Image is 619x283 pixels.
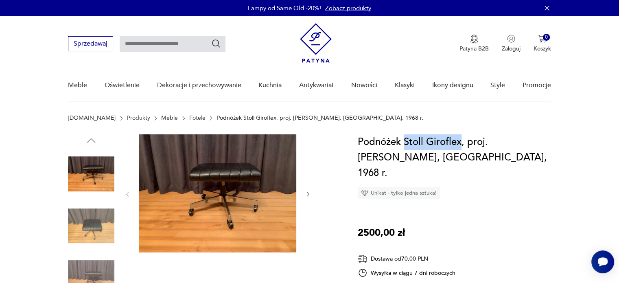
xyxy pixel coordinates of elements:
a: Meble [68,70,87,101]
img: Patyna - sklep z meblami i dekoracjami vintage [300,23,332,63]
a: Sprzedawaj [68,42,113,47]
div: Wysyłka w ciągu 7 dni roboczych [358,268,455,278]
button: Sprzedawaj [68,36,113,51]
a: Meble [161,115,178,121]
p: Podnóżek Stoll Giroflex, proj. [PERSON_NAME], [GEOGRAPHIC_DATA], 1968 r. [217,115,423,121]
img: Ikona medalu [470,35,478,44]
a: Promocje [523,70,551,101]
div: Unikat - tylko jedna sztuka! [358,187,440,199]
h1: Podnóżek Stoll Giroflex, proj. [PERSON_NAME], [GEOGRAPHIC_DATA], 1968 r. [358,134,551,181]
a: Style [490,70,505,101]
a: [DOMAIN_NAME] [68,115,116,121]
button: Patyna B2B [459,35,489,53]
a: Dekoracje i przechowywanie [157,70,241,101]
img: Ikona dostawy [358,254,367,264]
div: Dostawa od 70,00 PLN [358,254,455,264]
a: Zobacz produkty [325,4,371,12]
a: Kuchnia [258,70,282,101]
p: Zaloguj [502,45,521,53]
button: Zaloguj [502,35,521,53]
a: Klasyki [395,70,415,101]
a: Oświetlenie [105,70,140,101]
p: Patyna B2B [459,45,489,53]
img: Zdjęcie produktu Podnóżek Stoll Giroflex, proj. Martin Stoll, Niemcy, 1968 r. [68,151,114,197]
p: 2500,00 zł [358,225,405,241]
p: Koszyk [534,45,551,53]
a: Ikony designu [432,70,473,101]
img: Zdjęcie produktu Podnóżek Stoll Giroflex, proj. Martin Stoll, Niemcy, 1968 r. [139,134,296,252]
img: Ikonka użytkownika [507,35,515,43]
div: 0 [543,34,550,41]
img: Ikona diamentu [361,189,368,197]
a: Produkty [127,115,150,121]
a: Antykwariat [299,70,334,101]
p: Lampy od Same Old -20%! [248,4,321,12]
img: Ikona koszyka [538,35,546,43]
a: Nowości [351,70,377,101]
iframe: Smartsupp widget button [591,250,614,273]
a: Fotele [189,115,206,121]
a: Ikona medaluPatyna B2B [459,35,489,53]
img: Zdjęcie produktu Podnóżek Stoll Giroflex, proj. Martin Stoll, Niemcy, 1968 r. [68,203,114,249]
button: Szukaj [211,39,221,48]
button: 0Koszyk [534,35,551,53]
